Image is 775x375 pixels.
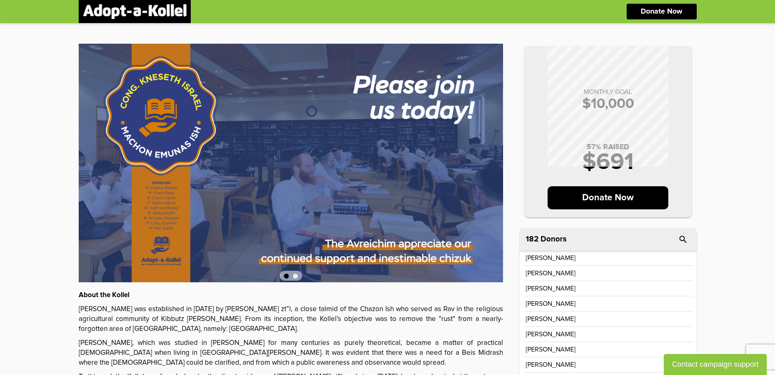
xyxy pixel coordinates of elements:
p: [PERSON_NAME] [526,361,576,368]
p: [PERSON_NAME] [526,300,576,307]
p: [PERSON_NAME] [526,331,576,337]
p: [PERSON_NAME] [526,285,576,292]
p: MONTHLY GOAL [533,89,684,95]
img: logonobg.png [83,4,187,19]
p: [PERSON_NAME] [526,255,576,261]
p: Donate Now [548,186,668,209]
strong: About the Kollel [79,292,129,299]
p: Donate Now [641,8,682,15]
p: Donors [541,235,567,243]
button: Contact campaign support [664,354,767,375]
button: 1 of 2 [284,274,289,279]
button: 2 of 2 [293,274,298,279]
i: search [678,234,688,244]
span: 182 [526,235,539,243]
p: [PERSON_NAME] [526,346,576,353]
p: [PERSON_NAME] [526,270,576,277]
p: $ [533,97,684,111]
p: [PERSON_NAME], which was studied in [PERSON_NAME] for many centuries as purely theoretical, becam... [79,338,503,368]
img: nqyWhHIZY0.3kFMnINmW4.png [79,44,503,282]
p: [PERSON_NAME] [526,316,576,322]
p: [PERSON_NAME] was established in [DATE] by [PERSON_NAME] zt”l, a close talmid of the Chazon Ish w... [79,305,503,334]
